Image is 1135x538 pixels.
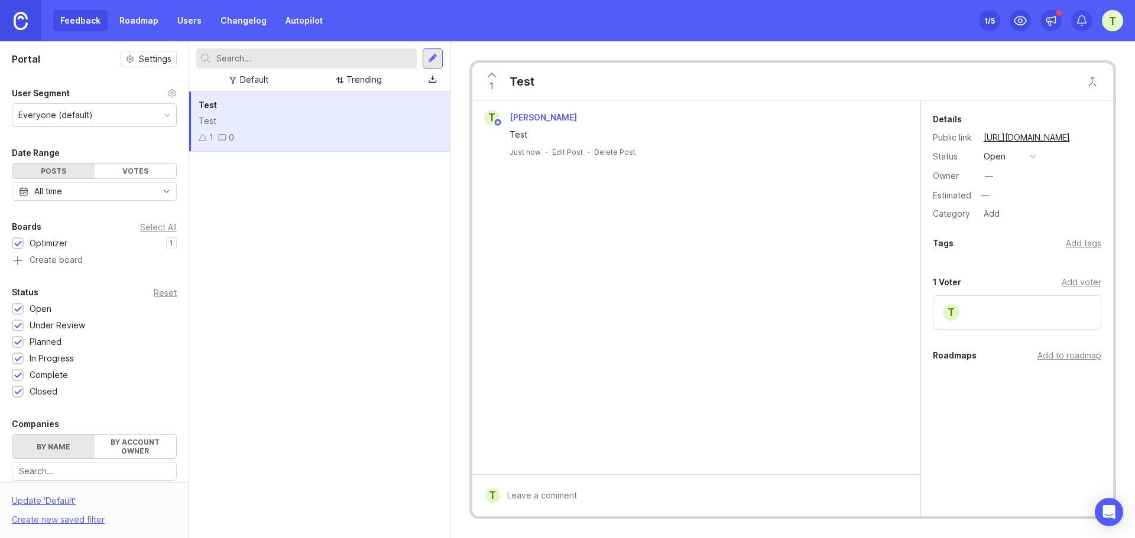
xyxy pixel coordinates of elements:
svg: toggle icon [157,187,176,196]
div: T [484,110,500,125]
div: Roadmaps [933,348,977,363]
div: Companies [12,417,59,431]
div: · [546,147,547,157]
img: member badge [493,118,502,127]
div: T [942,303,961,322]
div: Details [933,112,962,126]
div: — [977,188,993,203]
div: Open [30,302,51,315]
div: 0 [229,131,234,144]
button: T [1102,10,1123,31]
div: Closed [30,385,57,398]
div: Select All [140,224,177,230]
a: T[PERSON_NAME] [477,110,586,125]
a: Add [974,206,1003,221]
div: Status [12,285,38,299]
div: Owner [933,169,974,182]
span: Settings [139,53,171,65]
button: Close button [1081,70,1104,93]
div: Test [510,73,534,90]
div: Add tags [1066,237,1101,250]
button: 1/5 [979,10,1000,31]
div: 1 /5 [984,12,995,29]
input: Search... [216,52,412,65]
div: Complete [30,369,68,382]
div: Test [199,115,440,128]
div: Update ' Default ' [12,494,76,513]
label: By name [12,435,95,458]
img: Canny Home [14,12,28,30]
div: Test [510,128,897,141]
div: T [485,488,500,503]
div: In Progress [30,352,74,365]
div: Planned [30,335,61,348]
a: TestTest10 [189,92,450,152]
div: Default [240,73,268,86]
p: 1 [170,239,173,248]
div: Category [933,207,974,220]
div: Add voter [1062,276,1101,289]
span: Test [199,100,217,110]
a: Create board [12,256,177,266]
div: Add to roadmap [1037,349,1101,362]
div: Reset [154,289,177,296]
div: Date Range [12,146,60,160]
div: Posts [12,164,95,178]
div: 1 Voter [933,275,961,289]
div: Trending [346,73,382,86]
div: Status [933,150,974,163]
div: open [984,150,1006,163]
div: User Segment [12,86,70,100]
div: Optimizer [30,237,67,250]
div: Boards [12,220,41,234]
div: Edit Post [552,147,583,157]
div: Public link [933,131,974,144]
div: Open Intercom Messenger [1095,498,1123,526]
span: 1 [489,80,494,93]
div: Add [980,206,1003,221]
div: Create new saved filter [12,513,105,526]
div: — [985,169,993,182]
div: All time [34,185,62,198]
div: Delete Post [594,147,635,157]
span: [PERSON_NAME] [510,112,577,122]
a: [URL][DOMAIN_NAME] [980,130,1074,145]
a: Just now [510,147,541,157]
a: Roadmap [112,10,166,31]
a: Changelog [213,10,274,31]
a: Autopilot [278,10,330,31]
div: 1 [209,131,213,144]
button: Settings [121,51,177,67]
div: Votes [95,164,177,178]
div: Everyone (default) [18,109,93,122]
a: Users [170,10,209,31]
div: Tags [933,236,954,250]
div: · [588,147,589,157]
input: Search... [19,465,170,478]
div: Under Review [30,319,85,332]
label: By account owner [95,435,177,458]
div: Estimated [933,191,971,200]
h1: Portal [12,52,40,66]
